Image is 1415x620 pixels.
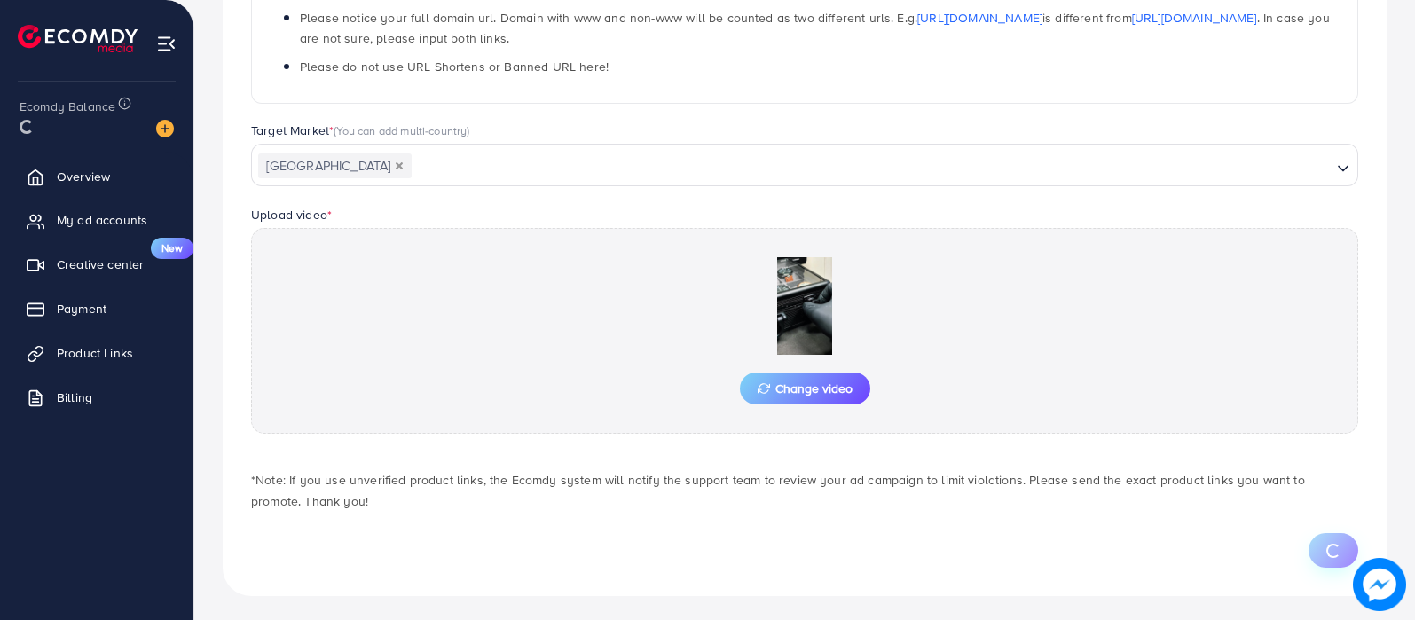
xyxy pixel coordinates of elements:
[251,469,1358,512] p: *Note: If you use unverified product links, the Ecomdy system will notify the support team to rev...
[57,168,110,185] span: Overview
[258,153,412,178] span: [GEOGRAPHIC_DATA]
[156,34,177,54] img: menu
[251,206,332,224] label: Upload video
[13,202,180,238] a: My ad accounts
[13,247,180,282] a: Creative centerNew
[334,122,469,138] span: (You can add multi-country)
[156,120,174,137] img: image
[57,388,92,406] span: Billing
[57,255,144,273] span: Creative center
[1132,9,1257,27] a: [URL][DOMAIN_NAME]
[151,238,193,259] span: New
[20,98,115,115] span: Ecomdy Balance
[395,161,404,170] button: Deselect Pakistan
[740,373,870,404] button: Change video
[251,144,1358,186] div: Search for option
[57,211,147,229] span: My ad accounts
[57,300,106,318] span: Payment
[13,291,180,326] a: Payment
[251,122,470,139] label: Target Market
[13,335,180,371] a: Product Links
[13,159,180,194] a: Overview
[716,257,893,355] img: Preview Image
[758,382,853,395] span: Change video
[300,58,609,75] span: Please do not use URL Shortens or Banned URL here!
[1353,558,1406,611] img: image
[13,380,180,415] a: Billing
[300,9,1330,47] span: Please notice your full domain url. Domain with www and non-www will be counted as two different ...
[18,25,138,52] img: logo
[57,344,133,362] span: Product Links
[917,9,1042,27] a: [URL][DOMAIN_NAME]
[413,153,1330,180] input: Search for option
